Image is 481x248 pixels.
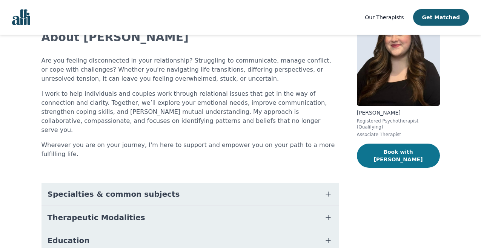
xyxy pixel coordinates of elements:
a: Our Therapists [365,13,404,22]
button: Specialties & common subjects [41,183,339,205]
button: Book with [PERSON_NAME] [357,144,440,168]
p: [PERSON_NAME] [357,109,440,116]
button: Get Matched [413,9,469,26]
span: Education [48,235,90,246]
p: I work to help individuals and couples work through relational issues that get in the way of conn... [41,89,339,135]
span: Therapeutic Modalities [48,212,145,223]
p: Associate Therapist [357,132,440,138]
p: Registered Psychotherapist (Qualifying) [357,118,440,130]
h2: About [PERSON_NAME] [41,31,339,44]
p: Wherever you are on your journey, I'm here to support and empower you on your path to a more fulf... [41,141,339,159]
button: Therapeutic Modalities [41,206,339,229]
img: alli logo [12,9,30,25]
p: Are you feeling disconnected in your relationship? Struggling to communicate, manage conflict, or... [41,56,339,83]
span: Specialties & common subjects [48,189,180,199]
span: Our Therapists [365,14,404,20]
